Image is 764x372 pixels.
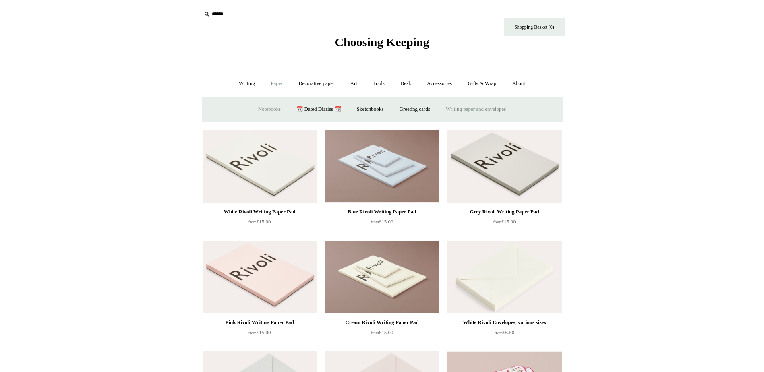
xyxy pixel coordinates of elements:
a: Accessories [420,73,459,94]
div: Cream Rivoli Writing Paper Pad [327,318,437,327]
img: Pink Rivoli Writing Paper Pad [203,241,317,313]
a: 📆 Dated Diaries 📆 [289,99,348,120]
span: from [371,331,379,335]
a: White Rivoli Envelopes, various sizes White Rivoli Envelopes, various sizes [447,241,561,313]
span: £6.50 [495,329,514,335]
div: Pink Rivoli Writing Paper Pad [205,318,315,327]
span: from [371,220,379,224]
a: Blue Rivoli Writing Paper Pad Blue Rivoli Writing Paper Pad [325,130,439,203]
a: About [505,73,532,94]
a: Writing paper and envelopes [439,99,513,120]
span: from [248,220,257,224]
img: Grey Rivoli Writing Paper Pad [447,130,561,203]
img: White Rivoli Writing Paper Pad [203,130,317,203]
a: Writing [232,73,262,94]
div: Grey Rivoli Writing Paper Pad [449,207,559,217]
div: Blue Rivoli Writing Paper Pad [327,207,437,217]
div: White Rivoli Writing Paper Pad [205,207,315,217]
a: Notebooks [251,99,288,120]
img: Cream Rivoli Writing Paper Pad [325,241,439,313]
a: Greeting cards [392,99,437,120]
a: Cream Rivoli Writing Paper Pad Cream Rivoli Writing Paper Pad [325,241,439,313]
span: £15.00 [493,219,516,225]
a: White Rivoli Writing Paper Pad from£15.00 [203,207,317,240]
span: £15.00 [248,329,271,335]
a: Sketchbooks [350,99,391,120]
span: £15.00 [248,219,271,225]
span: £15.00 [371,329,393,335]
span: from [493,220,501,224]
a: Pink Rivoli Writing Paper Pad Pink Rivoli Writing Paper Pad [203,241,317,313]
span: £15.00 [371,219,393,225]
a: Grey Rivoli Writing Paper Pad from£15.00 [447,207,561,240]
a: Grey Rivoli Writing Paper Pad Grey Rivoli Writing Paper Pad [447,130,561,203]
span: from [495,331,503,335]
a: White Rivoli Envelopes, various sizes from£6.50 [447,318,561,351]
span: from [248,331,257,335]
img: Blue Rivoli Writing Paper Pad [325,130,439,203]
a: Blue Rivoli Writing Paper Pad from£15.00 [325,207,439,240]
a: Tools [366,73,392,94]
a: Gifts & Wrap [460,73,503,94]
a: Choosing Keeping [335,42,429,48]
a: Desk [393,73,418,94]
a: Shopping Basket (0) [504,18,565,36]
span: Choosing Keeping [335,35,429,49]
a: Art [343,73,364,94]
a: Cream Rivoli Writing Paper Pad from£15.00 [325,318,439,351]
div: White Rivoli Envelopes, various sizes [449,318,559,327]
a: Paper [263,73,290,94]
a: Decorative paper [291,73,342,94]
a: White Rivoli Writing Paper Pad White Rivoli Writing Paper Pad [203,130,317,203]
img: White Rivoli Envelopes, various sizes [447,241,561,313]
a: Pink Rivoli Writing Paper Pad from£15.00 [203,318,317,351]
